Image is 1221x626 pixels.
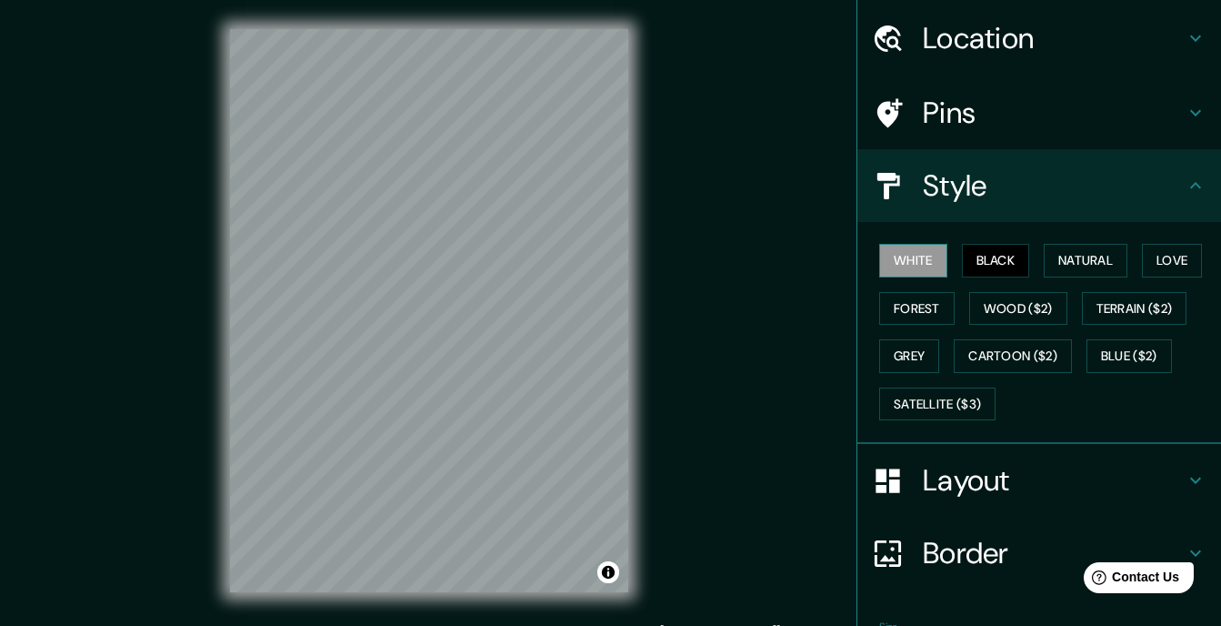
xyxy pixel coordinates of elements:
[857,149,1221,222] div: Style
[879,339,939,373] button: Grey
[879,244,947,278] button: White
[857,444,1221,517] div: Layout
[879,292,955,326] button: Forest
[923,535,1185,571] h4: Border
[1142,244,1202,278] button: Love
[923,462,1185,499] h4: Layout
[230,29,628,592] canvas: Map
[969,292,1067,326] button: Wood ($2)
[597,561,619,583] button: Toggle attribution
[1086,339,1172,373] button: Blue ($2)
[1082,292,1187,326] button: Terrain ($2)
[857,517,1221,590] div: Border
[1044,244,1127,278] button: Natural
[1059,555,1201,606] iframe: Help widget launcher
[923,167,1185,204] h4: Style
[879,388,996,421] button: Satellite ($3)
[962,244,1030,278] button: Black
[857,2,1221,75] div: Location
[857,76,1221,149] div: Pins
[923,95,1185,131] h4: Pins
[954,339,1072,373] button: Cartoon ($2)
[923,20,1185,56] h4: Location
